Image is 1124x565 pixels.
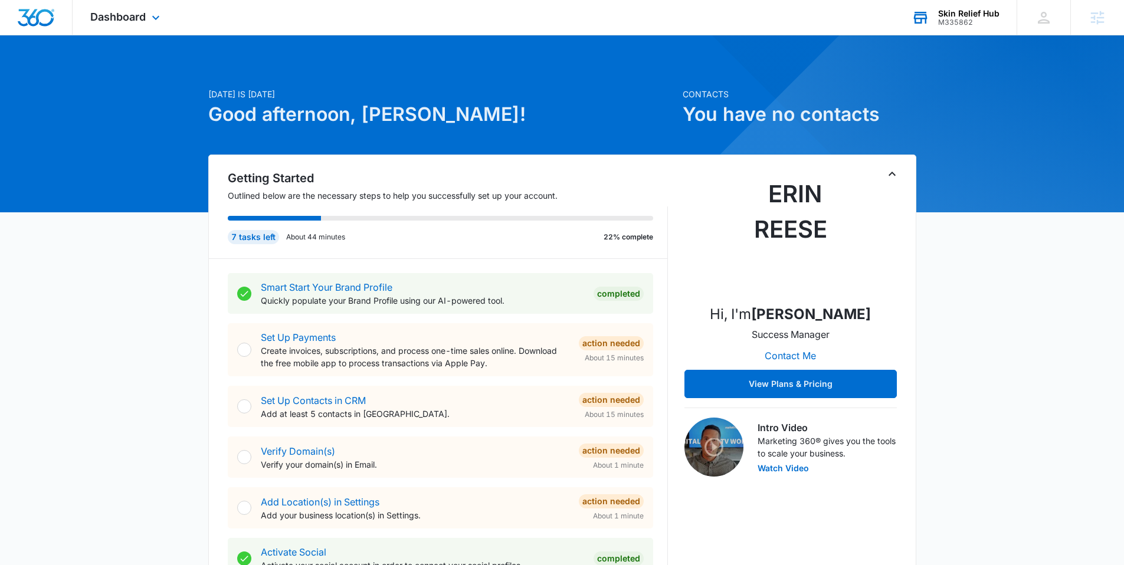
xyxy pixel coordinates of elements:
button: Watch Video [758,464,809,472]
a: Smart Start Your Brand Profile [261,281,392,293]
h2: Getting Started [228,169,668,187]
p: Create invoices, subscriptions, and process one-time sales online. Download the free mobile app t... [261,344,569,369]
div: Action Needed [579,336,644,350]
a: Verify Domain(s) [261,445,335,457]
span: About 1 minute [593,511,644,521]
h3: Intro Video [758,421,897,435]
a: Set Up Contacts in CRM [261,395,366,406]
p: About 44 minutes [286,232,345,242]
img: Erin Reese [732,176,850,294]
p: Marketing 360® gives you the tools to scale your business. [758,435,897,459]
p: [DATE] is [DATE] [208,88,676,100]
h1: Good afternoon, [PERSON_NAME]! [208,100,676,129]
div: Action Needed [579,444,644,458]
p: Add at least 5 contacts in [GEOGRAPHIC_DATA]. [261,408,569,420]
button: View Plans & Pricing [684,370,897,398]
p: Outlined below are the necessary steps to help you successfully set up your account. [228,189,668,202]
p: Contacts [683,88,916,100]
span: About 1 minute [593,460,644,471]
p: Quickly populate your Brand Profile using our AI-powered tool. [261,294,584,307]
a: Set Up Payments [261,331,336,343]
div: account name [938,9,1000,18]
div: 7 tasks left [228,230,279,244]
span: About 15 minutes [585,409,644,420]
p: Hi, I'm [710,304,871,325]
a: Activate Social [261,546,326,558]
button: Toggle Collapse [885,167,899,181]
p: 22% complete [604,232,653,242]
strong: [PERSON_NAME] [751,306,871,323]
div: Action Needed [579,393,644,407]
p: Success Manager [752,327,830,341]
span: Dashboard [90,11,146,23]
span: About 15 minutes [585,353,644,363]
h1: You have no contacts [683,100,916,129]
div: Completed [594,287,644,301]
button: Contact Me [753,341,828,370]
img: Intro Video [684,418,743,477]
div: Action Needed [579,494,644,508]
a: Add Location(s) in Settings [261,496,379,508]
p: Add your business location(s) in Settings. [261,509,569,521]
div: account id [938,18,1000,27]
p: Verify your domain(s) in Email. [261,458,569,471]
